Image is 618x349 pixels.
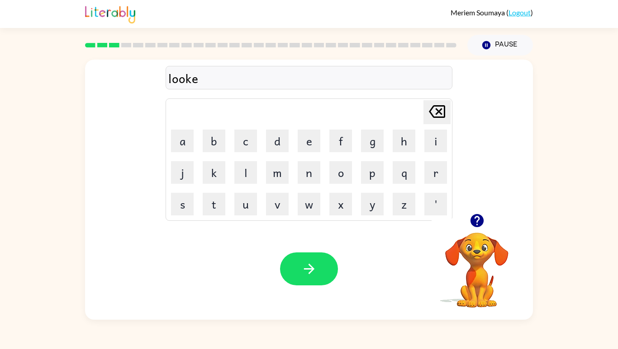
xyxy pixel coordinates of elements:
button: f [329,130,352,152]
video: Your browser must support playing .mp4 files to use Literably. Please try using another browser. [432,219,522,309]
button: o [329,161,352,184]
button: a [171,130,194,152]
button: q [393,161,415,184]
button: u [234,193,257,215]
button: i [424,130,447,152]
div: ( ) [451,8,533,17]
button: n [298,161,320,184]
span: Meriem Soumaya [451,8,506,17]
button: y [361,193,384,215]
button: x [329,193,352,215]
button: c [234,130,257,152]
button: w [298,193,320,215]
button: r [424,161,447,184]
button: k [203,161,225,184]
button: d [266,130,289,152]
button: z [393,193,415,215]
button: e [298,130,320,152]
button: v [266,193,289,215]
button: j [171,161,194,184]
button: b [203,130,225,152]
button: p [361,161,384,184]
button: s [171,193,194,215]
button: g [361,130,384,152]
button: ' [424,193,447,215]
button: Pause [467,35,533,56]
img: Literably [85,4,135,23]
button: l [234,161,257,184]
button: m [266,161,289,184]
button: h [393,130,415,152]
a: Logout [509,8,531,17]
div: looke [168,69,450,88]
button: t [203,193,225,215]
